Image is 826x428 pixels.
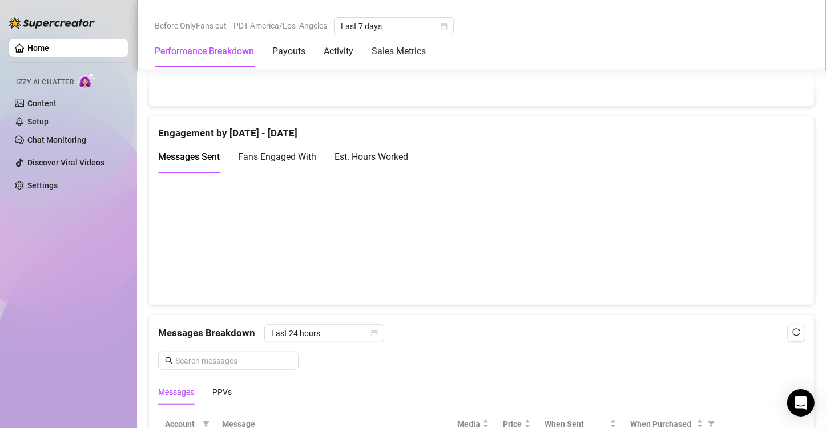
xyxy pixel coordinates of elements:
a: Content [27,99,57,108]
img: logo-BBDzfeDw.svg [9,17,95,29]
span: calendar [441,23,448,30]
div: Messages Breakdown [158,324,805,342]
span: search [165,357,173,365]
input: Search messages [175,354,292,367]
div: Open Intercom Messenger [787,389,815,417]
div: Sales Metrics [372,45,426,58]
div: Payouts [272,45,305,58]
img: AI Chatter [78,72,96,89]
span: Messages Sent [158,151,220,162]
div: Messages [158,386,194,398]
span: Before OnlyFans cut [155,17,227,34]
span: PDT America/Los_Angeles [233,17,327,34]
div: Activity [324,45,353,58]
a: Settings [27,181,58,190]
div: PPVs [212,386,232,398]
a: Setup [27,117,49,126]
span: Last 7 days [341,18,447,35]
span: reload [792,328,800,336]
div: Engagement by [DATE] - [DATE] [158,116,805,141]
a: Discover Viral Videos [27,158,104,167]
div: Est. Hours Worked [335,150,408,164]
span: calendar [371,330,378,337]
a: Home [27,43,49,53]
span: Fans Engaged With [238,151,316,162]
span: filter [708,421,715,427]
span: filter [203,421,209,427]
a: Chat Monitoring [27,135,86,144]
span: Izzy AI Chatter [16,77,74,88]
div: Performance Breakdown [155,45,254,58]
span: Last 24 hours [271,325,377,342]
